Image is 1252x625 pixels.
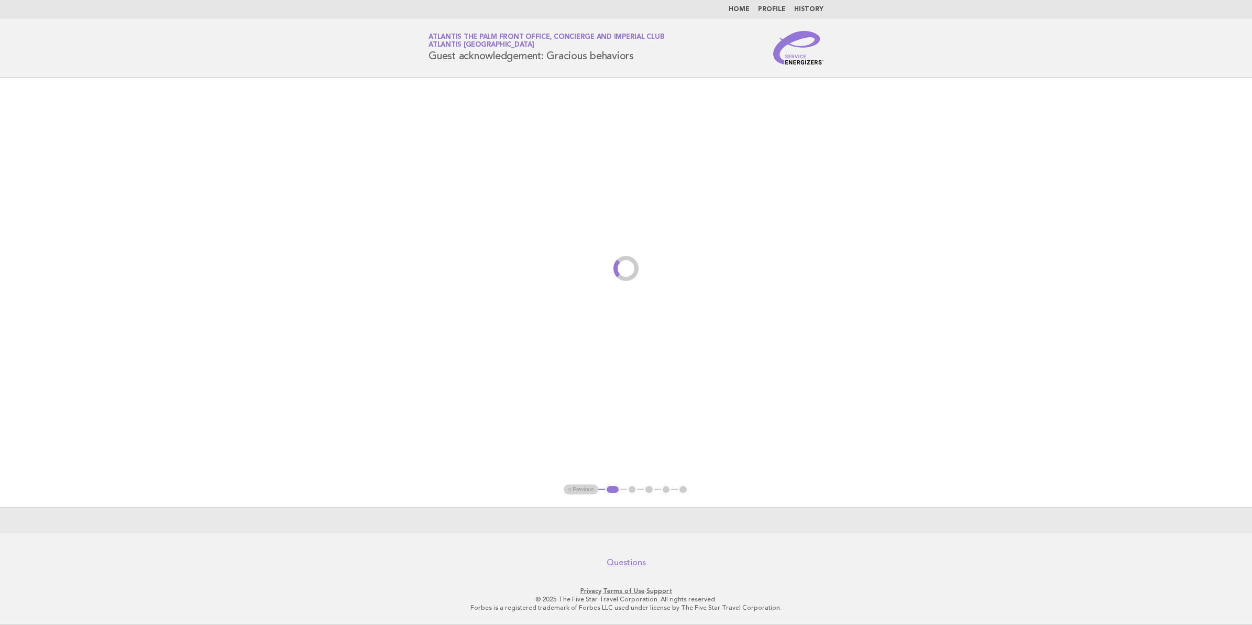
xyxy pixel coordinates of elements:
[305,604,947,612] p: Forbes is a registered trademark of Forbes LLC used under license by The Five Star Travel Corpora...
[758,6,786,13] a: Profile
[773,31,823,64] img: Service Energizers
[305,595,947,604] p: © 2025 The Five Star Travel Corporation. All rights reserved.
[305,587,947,595] p: · ·
[603,587,645,595] a: Terms of Use
[580,587,601,595] a: Privacy
[794,6,823,13] a: History
[429,34,664,48] a: Atlantis The Palm Front Office, Concierge and Imperial ClubAtlantis [GEOGRAPHIC_DATA]
[646,587,672,595] a: Support
[429,42,534,49] span: Atlantis [GEOGRAPHIC_DATA]
[729,6,750,13] a: Home
[429,34,664,61] h1: Guest acknowledgement: Gracious behaviors
[607,557,646,568] a: Questions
